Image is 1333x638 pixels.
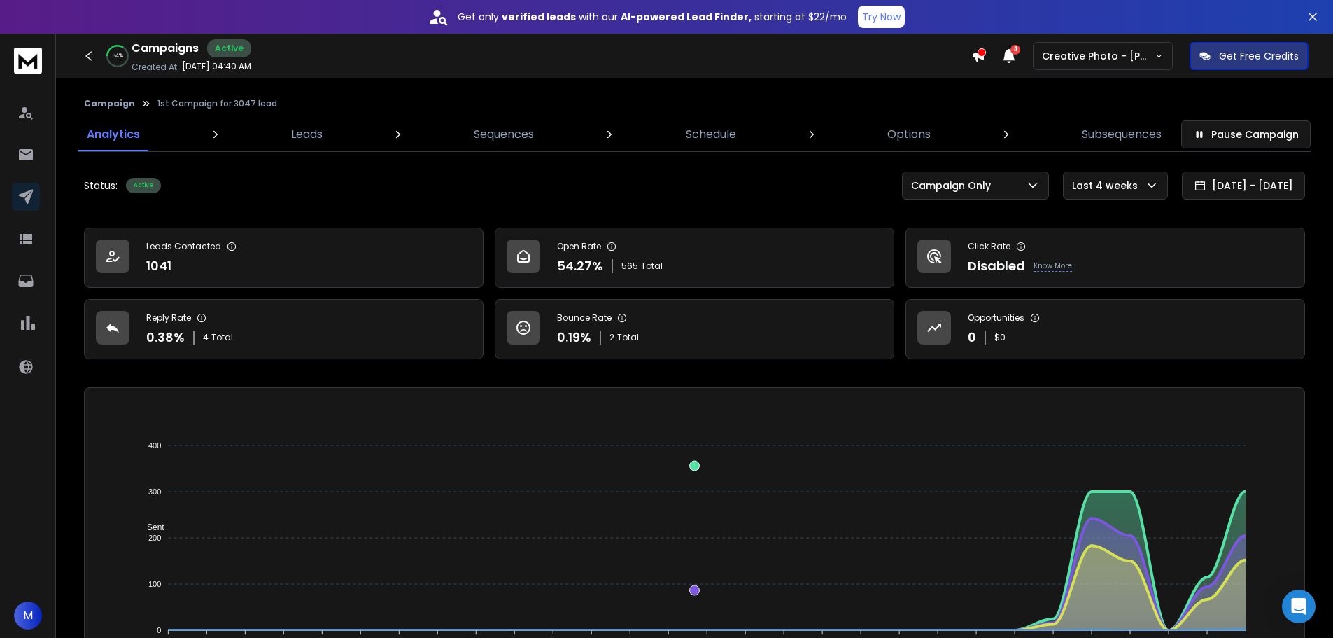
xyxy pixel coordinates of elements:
h1: Campaigns [132,40,199,57]
a: Leads Contacted1041 [84,228,484,288]
p: Sequences [474,126,534,143]
span: 2 [609,332,614,343]
a: Reply Rate0.38%4Total [84,299,484,359]
p: Campaign Only [911,179,996,193]
p: 34 % [113,52,123,60]
button: Get Free Credits [1190,42,1309,70]
span: 4 [203,332,209,343]
button: [DATE] - [DATE] [1182,172,1305,200]
a: Subsequences [1073,118,1170,151]
a: Click RateDisabledKnow More [905,228,1305,288]
span: Sent [136,522,164,532]
p: 1041 [146,256,171,276]
span: 4 [1010,45,1020,55]
p: 0.38 % [146,328,185,347]
p: Leads [291,126,323,143]
tspan: 0 [157,626,161,634]
p: 0.19 % [557,328,591,347]
a: Analytics [78,118,148,151]
button: M [14,602,42,630]
tspan: 400 [148,441,161,450]
p: Options [887,126,931,143]
p: 54.27 % [557,256,603,276]
a: Options [879,118,939,151]
button: Pause Campaign [1181,120,1311,148]
tspan: 300 [148,487,161,496]
p: Know More [1034,261,1072,272]
a: Open Rate54.27%565Total [495,228,894,288]
p: Disabled [968,256,1025,276]
p: Leads Contacted [146,241,221,252]
p: Click Rate [968,241,1010,252]
p: $ 0 [994,332,1006,343]
strong: AI-powered Lead Finder, [621,10,752,24]
a: Opportunities0$0 [905,299,1305,359]
strong: verified leads [502,10,576,24]
span: Total [641,261,663,272]
div: Active [207,39,251,57]
p: 0 [968,328,976,347]
a: Schedule [677,118,745,151]
p: Last 4 weeks [1072,179,1143,193]
p: Bounce Rate [557,312,612,324]
span: Total [211,332,233,343]
img: logo [14,48,42,74]
p: Try Now [862,10,901,24]
div: Active [126,178,161,193]
tspan: 200 [148,534,161,542]
p: Creative Photo - [PERSON_NAME] [1042,49,1155,63]
p: Status: [84,179,118,193]
p: Analytics [87,126,140,143]
button: Try Now [858,6,905,28]
a: Leads [283,118,331,151]
p: Opportunities [968,312,1024,324]
a: Sequences [465,118,542,151]
p: Get only with our starting at $22/mo [458,10,847,24]
p: 1st Campaign for 3047 lead [157,98,277,109]
p: [DATE] 04:40 AM [182,61,251,72]
div: Open Intercom Messenger [1282,590,1316,623]
p: Schedule [686,126,736,143]
p: Created At: [132,62,179,73]
tspan: 100 [148,580,161,588]
p: Reply Rate [146,312,191,324]
p: Open Rate [557,241,601,252]
button: Campaign [84,98,135,109]
a: Bounce Rate0.19%2Total [495,299,894,359]
span: 565 [621,261,638,272]
span: Total [617,332,639,343]
p: Get Free Credits [1219,49,1299,63]
p: Subsequences [1082,126,1162,143]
